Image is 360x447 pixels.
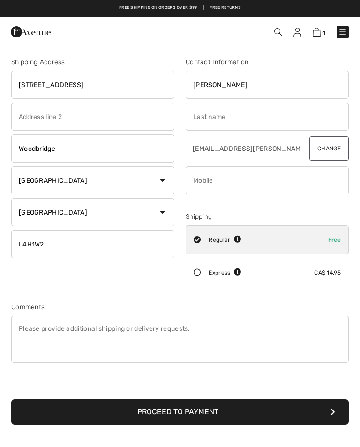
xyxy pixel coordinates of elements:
span: Free [328,237,341,243]
input: Address line 1 [11,71,174,99]
div: Regular [209,236,241,244]
img: Search [274,28,282,36]
input: Zip/Postal Code [11,230,174,258]
button: Proceed to Payment [11,399,349,425]
div: Comments [11,302,349,312]
div: Shipping Address [11,57,174,67]
a: 1ère Avenue [11,28,51,36]
div: Shipping [186,212,349,222]
input: Address line 2 [11,103,174,131]
img: Menu [338,27,347,37]
a: Free Returns [210,5,241,11]
input: E-mail [186,134,302,163]
a: Free shipping on orders over $99 [119,5,197,11]
a: 1 [313,27,325,37]
input: Mobile [186,166,349,194]
img: My Info [293,28,301,37]
div: Express [209,268,241,277]
img: 1ère Avenue [11,22,51,41]
button: Change [309,136,349,161]
div: CA$ 14.95 [314,268,341,277]
input: First name [186,71,349,99]
img: Shopping Bag [313,28,321,37]
input: Last name [186,103,349,131]
span: 1 [322,30,325,37]
div: Contact Information [186,57,349,67]
span: | [203,5,204,11]
input: City [11,134,174,163]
